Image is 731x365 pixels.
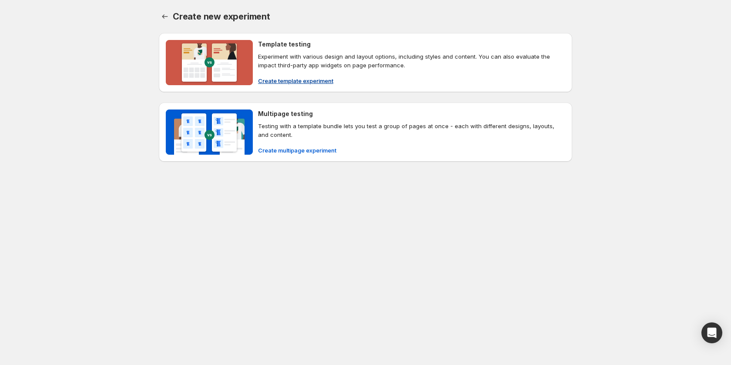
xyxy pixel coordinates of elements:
[159,10,171,23] button: Back
[253,143,342,157] button: Create multipage experiment
[258,76,333,85] span: Create template experiment
[258,109,313,118] h4: Multipage testing
[166,40,253,85] img: Template testing
[701,322,722,343] div: Open Intercom Messenger
[258,52,565,70] p: Experiment with various design and layout options, including styles and content. You can also eva...
[258,40,311,49] h4: Template testing
[173,11,270,22] span: Create new experiment
[258,146,336,155] span: Create multipage experiment
[166,109,253,155] img: Multipage testing
[253,74,339,88] button: Create template experiment
[258,122,565,139] p: Testing with a template bundle lets you test a group of pages at once - each with different desig...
